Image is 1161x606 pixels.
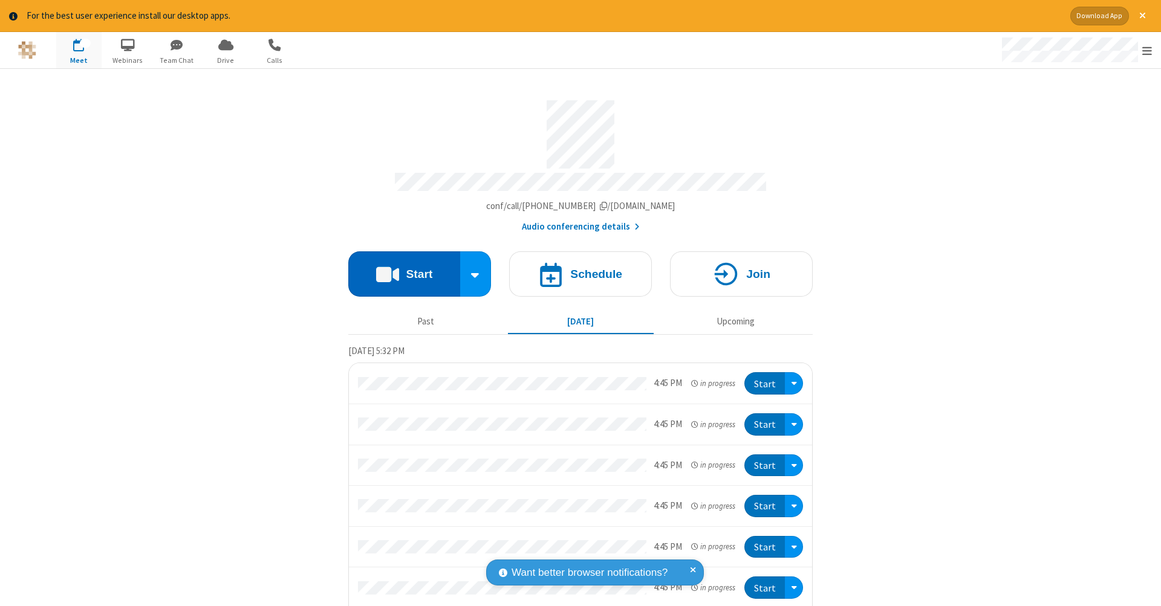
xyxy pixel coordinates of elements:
button: Close alert [1133,7,1152,25]
button: Start [744,372,785,395]
div: For the best user experience install our desktop apps. [27,9,1061,23]
span: Want better browser notifications? [512,565,668,581]
span: Webinars [105,55,151,66]
button: [DATE] [508,311,654,334]
span: Team Chat [154,55,200,66]
span: Meet [56,55,102,66]
button: Download App [1070,7,1129,25]
span: Copy my meeting room link [486,200,675,211]
h4: Schedule [570,268,622,280]
button: Start [744,495,785,517]
em: in progress [691,582,735,593]
button: Audio conferencing details [522,220,640,234]
button: Start [744,454,785,477]
span: [DATE] 5:32 PM [348,345,405,356]
h4: Join [746,268,770,280]
span: Drive [203,55,249,66]
span: Calls [252,55,298,66]
em: in progress [691,378,735,389]
div: Open menu [785,576,803,599]
em: in progress [691,419,735,430]
button: Past [353,311,499,334]
img: QA Selenium DO NOT DELETE OR CHANGE [18,41,36,59]
button: Logo [4,32,50,68]
em: in progress [691,459,735,471]
div: Open menu [785,454,803,477]
button: Schedule [509,251,652,297]
div: Open menu [785,413,803,436]
div: Open menu [785,495,803,517]
div: 4:45 PM [654,540,682,554]
div: Start conference options [460,251,492,297]
div: 12 [80,39,91,48]
em: in progress [691,541,735,552]
button: Join [670,251,813,297]
button: Start [348,251,460,297]
div: 4:45 PM [654,376,682,390]
button: Upcoming [663,311,808,334]
button: Start [744,413,785,436]
div: 4:45 PM [654,459,682,472]
em: in progress [691,500,735,512]
div: Open menu [785,536,803,558]
div: 4:45 PM [654,417,682,431]
section: Account details [348,91,813,233]
div: Open menu [990,32,1161,68]
button: Copy my meeting room linkCopy my meeting room link [486,199,675,213]
button: Start [744,536,785,558]
div: 4:45 PM [654,499,682,513]
div: Open menu [785,372,803,395]
h4: Start [406,268,432,280]
button: Start [744,576,785,599]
